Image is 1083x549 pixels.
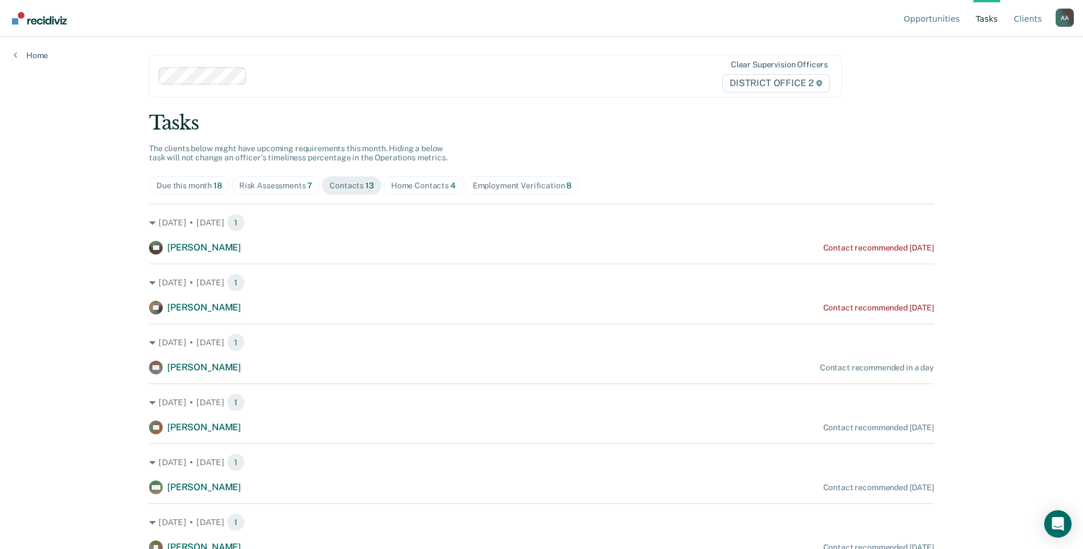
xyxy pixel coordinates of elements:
span: [PERSON_NAME] [167,422,241,433]
div: Open Intercom Messenger [1044,510,1072,538]
span: 7 [307,181,312,190]
span: [PERSON_NAME] [167,302,241,313]
div: Employment Verification [473,181,572,191]
span: [PERSON_NAME] [167,242,241,253]
div: [DATE] • [DATE] 1 [149,513,934,531]
div: Contact recommended [DATE] [823,423,934,433]
div: [DATE] • [DATE] 1 [149,273,934,292]
span: The clients below might have upcoming requirements this month. Hiding a below task will not chang... [149,144,448,163]
div: Due this month [156,181,222,191]
span: 1 [227,453,245,471]
div: [DATE] • [DATE] 1 [149,393,934,411]
div: A A [1056,9,1074,27]
span: 1 [227,393,245,411]
div: Tasks [149,111,934,135]
span: 1 [227,273,245,292]
a: Home [14,50,48,60]
div: Contact recommended [DATE] [823,303,934,313]
div: Contacts [329,181,374,191]
span: 4 [450,181,456,190]
span: 8 [566,181,571,190]
div: Contact recommended [DATE] [823,243,934,253]
div: Clear supervision officers [731,60,828,70]
span: 18 [214,181,222,190]
div: Contact recommended in a day [820,363,934,373]
div: [DATE] • [DATE] 1 [149,333,934,352]
span: DISTRICT OFFICE 2 [722,74,830,92]
div: Home Contacts [391,181,456,191]
span: [PERSON_NAME] [167,362,241,373]
span: [PERSON_NAME] [167,482,241,493]
div: [DATE] • [DATE] 1 [149,453,934,471]
span: 13 [365,181,374,190]
img: Recidiviz [12,12,67,25]
div: [DATE] • [DATE] 1 [149,213,934,232]
button: Profile dropdown button [1056,9,1074,27]
span: 1 [227,213,245,232]
div: Risk Assessments [239,181,313,191]
span: 1 [227,513,245,531]
span: 1 [227,333,245,352]
div: Contact recommended [DATE] [823,483,934,493]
